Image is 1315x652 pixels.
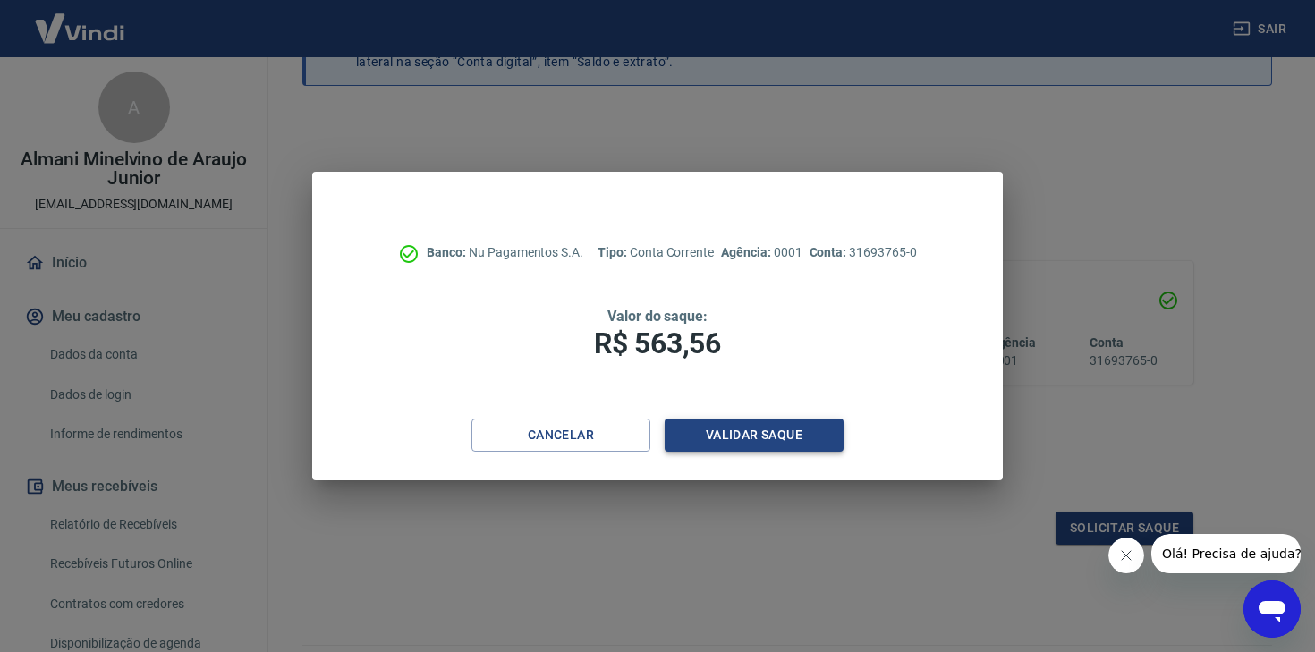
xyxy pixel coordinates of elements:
button: Cancelar [471,419,650,452]
span: Agência: [721,245,774,259]
span: R$ 563,56 [594,326,721,360]
iframe: Fechar mensagem [1108,538,1144,573]
p: Nu Pagamentos S.A. [427,243,583,262]
span: Banco: [427,245,469,259]
span: Valor do saque: [607,308,708,325]
p: Conta Corrente [598,243,714,262]
button: Validar saque [665,419,844,452]
span: Olá! Precisa de ajuda? [11,13,150,27]
span: Tipo: [598,245,630,259]
iframe: Mensagem da empresa [1151,534,1301,573]
p: 31693765-0 [810,243,917,262]
span: Conta: [810,245,850,259]
p: 0001 [721,243,802,262]
iframe: Botão para abrir a janela de mensagens [1243,580,1301,638]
